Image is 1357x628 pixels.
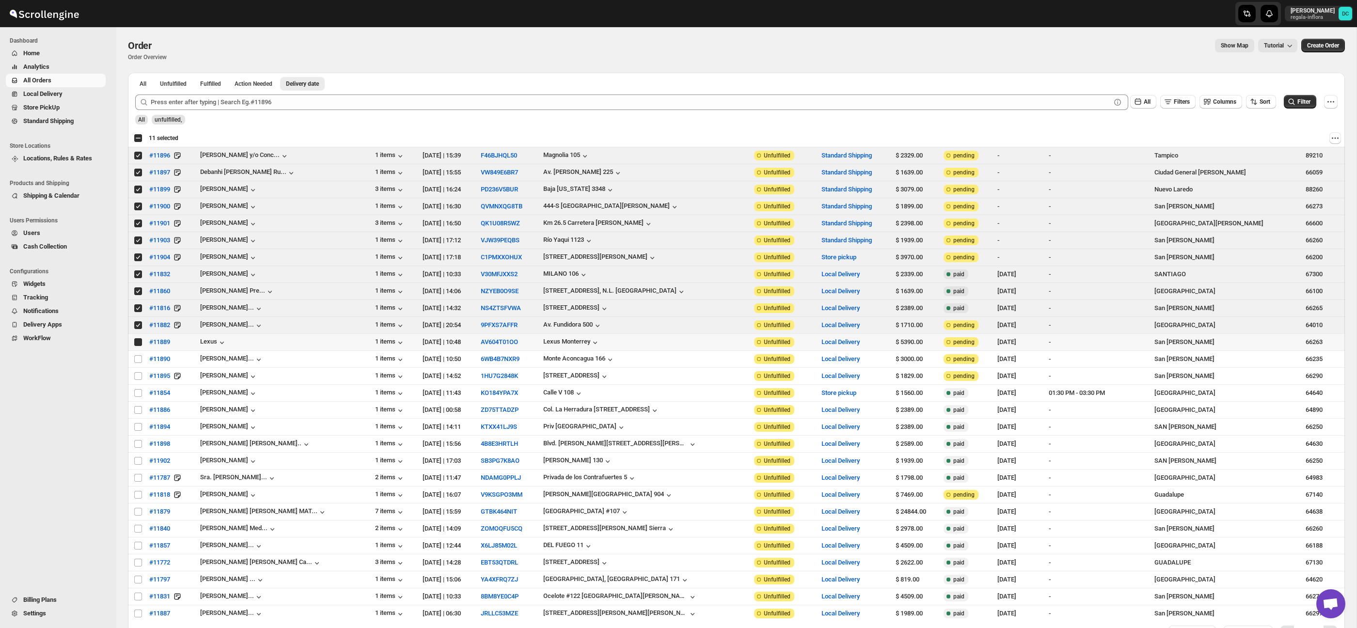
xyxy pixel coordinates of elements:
button: Locations, Rules & Rates [6,152,106,165]
span: Standard Shipping [23,117,74,125]
button: [STREET_ADDRESS] [543,304,609,314]
span: #11900 [149,202,170,211]
div: Lexus [200,338,227,347]
span: DAVID CORONADO [1339,7,1352,20]
button: #11890 [143,351,176,367]
button: V30MFJXXS2 [481,270,518,278]
button: Sort [1246,95,1276,109]
button: Río Yaqui 1123 [543,236,594,246]
button: ActionNeeded [229,77,278,91]
button: #11886 [143,402,176,418]
button: DEL FUEGO 11 [543,541,593,551]
button: [PERSON_NAME]... [200,321,264,330]
button: 1 items [375,287,405,297]
button: Km 26.5 Carretera [PERSON_NAME] [543,219,653,229]
div: [PERSON_NAME] [PERSON_NAME].. [200,440,301,447]
button: NDAMG0PPLJ [481,474,521,481]
button: 4B8E3HRTLH [481,440,518,447]
button: Local Delivery [821,491,860,498]
div: [PERSON_NAME][GEOGRAPHIC_DATA] 904 [543,490,664,498]
div: [STREET_ADDRESS], N.L. [GEOGRAPHIC_DATA] [543,287,677,294]
button: WorkFlow [6,331,106,345]
div: [PERSON_NAME] [PERSON_NAME] MAT... [200,507,317,515]
span: Delivery Apps [23,321,62,328]
div: DEL FUEGO 11 [543,541,584,549]
div: MILANO 106 [543,270,579,277]
span: #11818 [149,490,170,500]
span: #11787 [149,473,170,483]
button: 1 items [375,270,405,280]
button: VW849E6BR7 [481,169,518,176]
span: Action Needed [235,80,272,88]
button: [PERSON_NAME] [200,236,258,246]
button: AV604T01OO [481,338,518,345]
span: #11889 [149,337,170,347]
span: #11832 [149,269,170,279]
span: Unfulfilled [160,80,187,88]
div: [PERSON_NAME]... [200,304,254,311]
button: Local Delivery [821,321,860,329]
span: #11854 [149,388,170,398]
div: Debanhi [PERSON_NAME] Ru... [200,168,286,175]
button: #11904 [143,250,176,265]
button: Actions [1329,132,1341,144]
button: Filter [1284,95,1316,109]
div: 1 items [375,236,405,246]
button: Standard Shipping [821,152,872,159]
button: #11898 [143,436,176,452]
img: ScrollEngine [8,1,80,26]
button: 1 items [375,440,405,449]
button: [PERSON_NAME] [200,185,258,195]
button: #11895 [143,368,176,384]
button: Store pickup [821,253,856,261]
button: [PERSON_NAME] [200,372,258,381]
span: Create Order [1307,42,1339,49]
button: [GEOGRAPHIC_DATA] #107 [543,507,630,517]
div: 1 items [375,423,405,432]
span: Filter [1297,98,1310,105]
button: [STREET_ADDRESS][PERSON_NAME] Sierra [543,524,676,534]
button: [PERSON_NAME] [200,253,258,263]
button: [PERSON_NAME] [PERSON_NAME] MAT... [200,507,327,517]
button: [PERSON_NAME] [200,202,258,212]
button: Local Delivery [821,304,860,312]
div: Calle V 108 [543,389,574,396]
button: QVMNXQG8TB [481,203,522,210]
div: [PERSON_NAME] [200,406,258,415]
button: GTBK464NIT [481,508,517,515]
button: Tracking [6,291,106,304]
span: #11901 [149,219,170,228]
div: 444-S [GEOGRAPHIC_DATA][PERSON_NAME] [543,202,670,209]
button: 7 items [375,507,405,517]
span: Show Map [1221,42,1248,49]
span: All [140,80,146,88]
span: Home [23,49,40,57]
button: 1 items [375,304,405,314]
div: 2 items [375,524,405,534]
button: Unfulfilled [154,77,192,91]
span: Fulfilled [200,80,221,88]
button: Local Delivery [821,372,860,379]
button: 1 items [375,338,405,347]
button: 3 items [375,219,405,229]
button: #11879 [143,504,176,519]
button: Standard Shipping [821,186,872,193]
span: All Orders [23,77,51,84]
button: #11840 [143,521,176,536]
span: Notifications [23,307,59,314]
button: #11903 [143,233,176,248]
div: 3 items [375,185,405,195]
button: Monte Aconcagua 166 [543,355,615,364]
button: Standard Shipping [821,236,872,244]
button: #11889 [143,334,176,350]
button: [STREET_ADDRESS] [543,372,609,381]
button: 1 items [375,321,405,330]
button: #11901 [143,216,176,231]
button: All [134,77,152,91]
button: Blvd. [PERSON_NAME][STREET_ADDRESS][PERSON_NAME] [543,440,697,449]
